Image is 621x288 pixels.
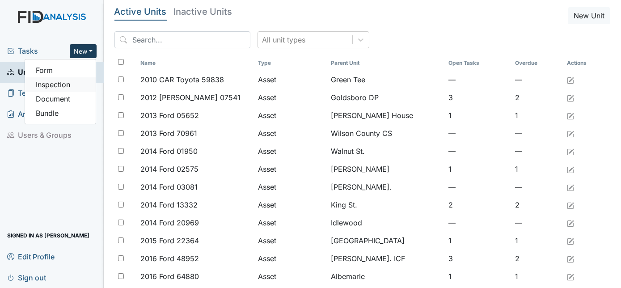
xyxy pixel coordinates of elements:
td: [GEOGRAPHIC_DATA] [327,232,445,250]
td: Asset [254,267,327,285]
td: Walnut St. [327,142,445,160]
td: 2 [511,89,563,106]
td: — [445,142,511,160]
th: Actions [563,55,608,71]
td: Albemarle [327,267,445,285]
td: 1 [511,106,563,124]
td: Asset [254,160,327,178]
span: Units [7,65,36,79]
td: — [445,178,511,196]
td: Idlewood [327,214,445,232]
td: Asset [254,142,327,160]
td: — [445,214,511,232]
th: Toggle SortBy [445,55,511,71]
td: Green Tee [327,71,445,89]
input: Toggle All Rows Selected [118,59,124,65]
td: — [511,71,563,89]
td: 2 [511,196,563,214]
td: Asset [254,214,327,232]
a: Edit [567,271,574,282]
td: — [511,142,563,160]
a: Edit [567,217,574,228]
td: 3 [445,250,511,267]
button: New [70,44,97,58]
h5: Inactive Units [174,7,232,16]
td: 1 [511,267,563,285]
td: Asset [254,71,327,89]
button: New Unit [568,7,610,24]
td: [PERSON_NAME]. ICF [327,250,445,267]
td: Asset [254,196,327,214]
span: 2015 Ford 22364 [140,235,199,246]
td: [PERSON_NAME] House [327,106,445,124]
span: 2016 Ford 64880 [140,271,199,282]
td: — [445,71,511,89]
a: Edit [567,128,574,139]
th: Toggle SortBy [254,55,327,71]
span: 2014 Ford 13332 [140,199,198,210]
a: Inspection [25,77,96,92]
td: 2 [445,196,511,214]
td: [PERSON_NAME]. [327,178,445,196]
span: 2010 CAR Toyota 59838 [140,74,224,85]
a: Edit [567,182,574,192]
td: 1 [445,267,511,285]
td: — [511,214,563,232]
th: Toggle SortBy [137,55,254,71]
span: 2014 Ford 20969 [140,217,199,228]
td: 1 [445,106,511,124]
td: 1 [445,160,511,178]
span: 2014 Ford 03081 [140,182,198,192]
span: 2014 Ford 02575 [140,164,199,174]
a: Edit [567,199,574,210]
td: Asset [254,89,327,106]
span: Signed in as [PERSON_NAME] [7,229,89,242]
h5: Active Units [114,7,167,16]
td: — [511,178,563,196]
td: — [445,124,511,142]
a: Form [25,63,96,77]
td: 2 [511,250,563,267]
span: 2013 Ford 05652 [140,110,199,121]
th: Toggle SortBy [327,55,445,71]
span: Edit Profile [7,250,55,263]
td: 1 [511,232,563,250]
td: Asset [254,124,327,142]
td: Goldsboro DP [327,89,445,106]
span: Analysis [7,107,47,121]
td: Wilson County CS [327,124,445,142]
a: Document [25,92,96,106]
span: 2016 Ford 48952 [140,253,199,264]
a: Edit [567,110,574,121]
a: Edit [567,146,574,157]
td: King St. [327,196,445,214]
td: 1 [511,160,563,178]
a: Edit [567,92,574,103]
td: Asset [254,232,327,250]
td: 3 [445,89,511,106]
span: 2014 Ford 01950 [140,146,198,157]
span: Templates [7,86,53,100]
td: Asset [254,178,327,196]
a: Bundle [25,106,96,120]
td: 1 [445,232,511,250]
span: 2013 Ford 70961 [140,128,197,139]
td: [PERSON_NAME] [327,160,445,178]
th: Toggle SortBy [511,55,563,71]
span: 2012 [PERSON_NAME] 07541 [140,92,241,103]
a: Edit [567,74,574,85]
span: Sign out [7,271,46,284]
a: Edit [567,235,574,246]
input: Search... [114,31,250,48]
td: — [511,124,563,142]
a: Edit [567,253,574,264]
div: All unit types [262,34,306,45]
td: Asset [254,250,327,267]
td: Asset [254,106,327,124]
a: Edit [567,164,574,174]
a: Tasks [7,46,70,56]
